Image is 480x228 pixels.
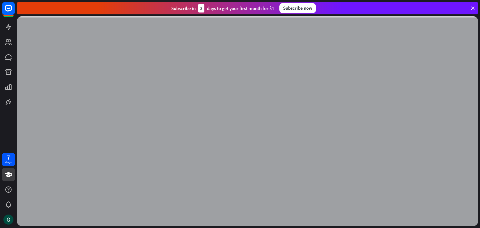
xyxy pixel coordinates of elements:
div: days [5,160,12,165]
a: 7 days [2,153,15,166]
div: 7 [7,155,10,160]
div: 3 [198,4,204,12]
div: Subscribe in days to get your first month for $1 [171,4,274,12]
div: Subscribe now [279,3,316,13]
